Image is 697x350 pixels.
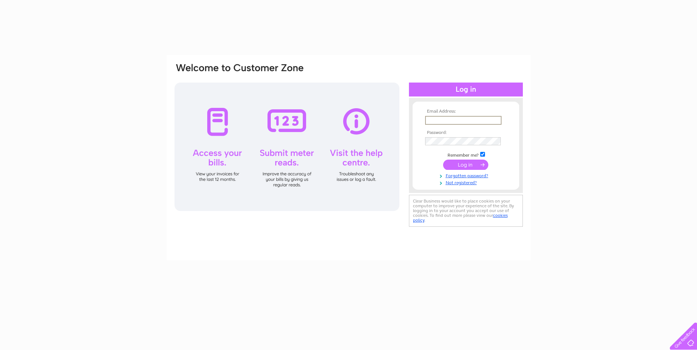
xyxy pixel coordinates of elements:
[423,109,509,114] th: Email Address:
[425,179,509,186] a: Not registered?
[413,213,508,223] a: cookies policy
[425,172,509,179] a: Forgotten password?
[443,160,488,170] input: Submit
[423,151,509,158] td: Remember me?
[423,130,509,135] th: Password:
[409,195,523,227] div: Clear Business would like to place cookies on your computer to improve your experience of the sit...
